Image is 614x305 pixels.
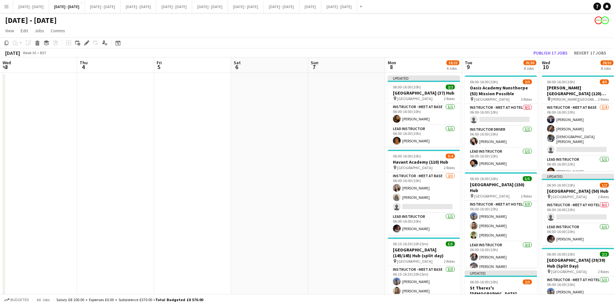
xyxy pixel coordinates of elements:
span: [GEOGRAPHIC_DATA] [397,259,433,264]
h1: [DATE] - [DATE] [5,15,57,25]
div: 06:00-16:00 (10h)3/4Havant Academy (110) Hub [GEOGRAPHIC_DATA]2 RolesInstructor - Meet at Base2/3... [388,150,460,235]
span: 2/2 [600,252,609,257]
h3: [PERSON_NAME][GEOGRAPHIC_DATA] (120) Time Attack (H/D AM) [542,85,614,97]
span: 5/5 [523,176,532,181]
app-card-role: Lead Instructor1/106:00-16:00 (10h)[PERSON_NAME] [542,156,614,178]
span: 8 [387,63,396,71]
span: 2/3 [523,79,532,84]
span: Wed [3,60,11,66]
span: [GEOGRAPHIC_DATA] [551,194,587,199]
span: 4/5 [600,79,609,84]
h3: St Theres's [DEMOGRAPHIC_DATA] School (90/90) Mission Possible (Split Day) [465,285,537,297]
span: 2/3 [523,280,532,284]
span: Sat [234,60,241,66]
app-card-role: Lead Instructor1/106:00-16:00 (10h)[PERSON_NAME] [388,125,460,147]
span: All jobs [35,297,51,302]
button: [DATE] - [DATE] [13,0,49,13]
span: [GEOGRAPHIC_DATA] [474,194,510,198]
span: 5/5 [446,241,455,246]
span: 2 Roles [598,269,609,274]
h3: [GEOGRAPHIC_DATA] (39/39) Hub (Split Day) [542,257,614,269]
app-card-role: Instructor - Meet at Hotel1/106:00-16:00 (10h)[PERSON_NAME] [542,276,614,298]
h3: [GEOGRAPHIC_DATA] (37) Hub [388,90,460,96]
button: [DATE] - [DATE] [321,0,357,13]
span: Week 36 [21,50,37,55]
button: [DATE] - [DATE] [121,0,156,13]
div: 6 Jobs [447,66,459,71]
span: 9 [464,63,472,71]
span: 06:00-16:00 (10h) [470,79,498,84]
span: 2 Roles [444,165,455,170]
span: 3 [2,63,11,71]
span: [GEOGRAPHIC_DATA] [397,165,433,170]
a: View [3,26,17,35]
div: Salary £8 200.00 + Expenses £0.00 + Subsistence £370.00 = [56,297,203,302]
span: 2 Roles [444,259,455,264]
button: [DATE] - [DATE] [264,0,299,13]
div: 8 Jobs [601,66,613,71]
span: 1/2 [600,183,609,188]
div: Updated [465,270,537,276]
div: Updated [388,76,460,81]
app-user-avatar: Programmes & Operations [595,16,602,24]
span: 5 [156,63,162,71]
span: 2 Roles [598,194,609,199]
h3: [GEOGRAPHIC_DATA] (50) Hub [542,188,614,194]
span: Tue [465,60,472,66]
a: Jobs [32,26,47,35]
span: Mon [388,60,396,66]
span: 06:00-16:00 (10h) [547,79,575,84]
span: 2 Roles [444,96,455,101]
app-job-card: 06:00-16:00 (10h)2/3Oasis Academy Nunsthorpe (53) Mission Possible [GEOGRAPHIC_DATA]3 RolesInstru... [465,76,537,170]
app-card-role: Instructor - Meet at Base3/406:00-16:00 (10h)[PERSON_NAME][PERSON_NAME][DEMOGRAPHIC_DATA][PERSON_... [542,104,614,156]
app-card-role: Instructor - Meet at Base1/106:00-16:00 (10h)[PERSON_NAME] [388,103,460,125]
span: 3/4 [446,154,455,158]
span: [PERSON_NAME][GEOGRAPHIC_DATA] [551,97,598,102]
app-card-role: Lead Instructor2/206:00-16:00 (10h)[PERSON_NAME][PERSON_NAME] [465,241,537,273]
button: Revert 17 jobs [571,49,609,57]
h3: Oasis Academy Nunsthorpe (53) Mission Possible [465,85,537,97]
span: 3 Roles [521,97,532,102]
a: Edit [18,26,31,35]
app-card-role: Instructor - Meet at Hotel3/306:00-16:00 (10h)[PERSON_NAME][PERSON_NAME][PERSON_NAME] [465,201,537,241]
app-card-role: Instructor - Meet at Hotel0/106:00-16:00 (10h) [542,201,614,223]
button: [DATE] - [DATE] [192,0,228,13]
h3: [GEOGRAPHIC_DATA] (145/145) Hub (split day) [388,247,460,259]
a: Comms [48,26,68,35]
app-job-card: Updated06:00-16:00 (10h)1/2[GEOGRAPHIC_DATA] (50) Hub [GEOGRAPHIC_DATA]2 RolesInstructor - Meet a... [542,174,614,245]
button: [DATE] [299,0,321,13]
span: [GEOGRAPHIC_DATA] [397,96,433,101]
span: 06:00-16:00 (10h) [470,280,498,284]
span: Total Budgeted £8 570.00 [155,297,203,302]
div: BST [40,50,46,55]
span: Budgeted [10,298,29,302]
span: [GEOGRAPHIC_DATA] [551,269,587,274]
span: Wed [542,60,550,66]
span: 19/22 [446,60,459,65]
app-card-role: Instructor - Meet at Hotel0/106:00-16:00 (10h) [465,104,537,126]
button: [DATE] - [DATE] [228,0,264,13]
app-card-role: Instructor Driver1/106:00-16:00 (10h)[PERSON_NAME] [465,126,537,148]
h3: [GEOGRAPHIC_DATA] (150) Hub [465,182,537,193]
button: [DATE] - [DATE] [85,0,121,13]
span: 10 [541,63,550,71]
span: 4 [79,63,88,71]
span: 25/30 [523,60,536,65]
span: Sun [311,60,318,66]
span: 06:00-16:00 (10h) [393,154,421,158]
span: 06:15-16:30 (10h15m) [393,241,428,246]
span: Fri [157,60,162,66]
app-job-card: 06:00-16:00 (10h)4/5[PERSON_NAME][GEOGRAPHIC_DATA] (120) Time Attack (H/D AM) [PERSON_NAME][GEOGR... [542,76,614,171]
span: Thu [80,60,88,66]
app-card-role: Lead Instructor1/106:00-16:00 (10h)[PERSON_NAME] [542,223,614,245]
span: 2 Roles [598,97,609,102]
app-job-card: Updated06:00-16:00 (10h)2/2[GEOGRAPHIC_DATA] (37) Hub [GEOGRAPHIC_DATA]2 RolesInstructor - Meet a... [388,76,460,147]
span: Edit [21,28,28,34]
span: 06:00-16:00 (10h) [393,85,421,89]
app-job-card: 06:00-16:00 (10h)5/5[GEOGRAPHIC_DATA] (150) Hub [GEOGRAPHIC_DATA]2 RolesInstructor - Meet at Hote... [465,172,537,268]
